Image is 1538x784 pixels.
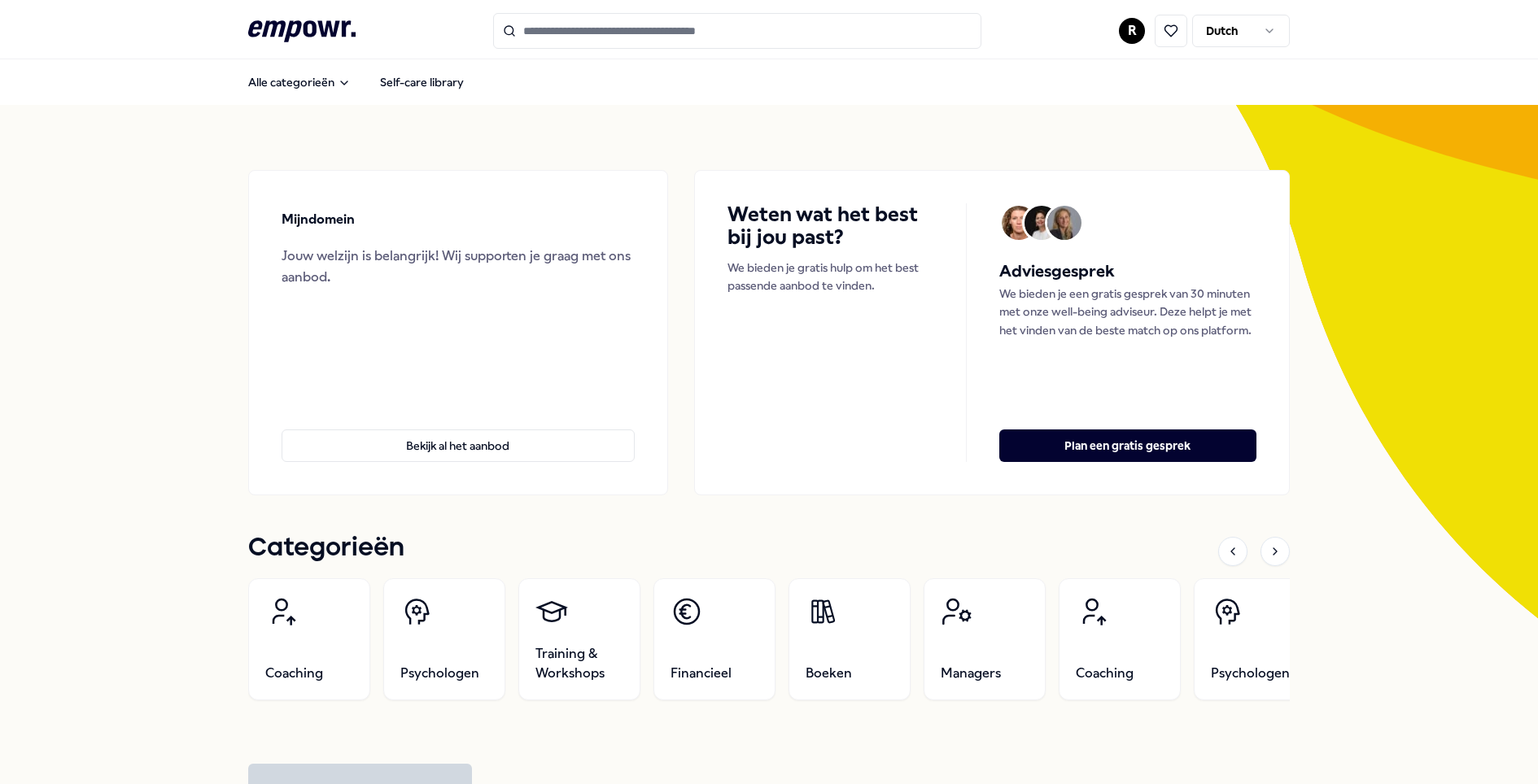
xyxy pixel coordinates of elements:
[518,578,640,700] a: Training & Workshops
[1076,664,1134,683] span: Coaching
[806,664,852,683] span: Boeken
[1047,206,1081,240] img: Avatar
[265,664,323,683] span: Coaching
[1002,206,1036,240] img: Avatar
[235,66,364,98] button: Alle categorieën
[367,66,477,98] a: Self-care library
[1211,664,1290,683] span: Psychologen
[282,403,635,462] a: Bekijk al het aanbod
[1059,578,1181,700] a: Coaching
[789,578,911,700] a: Boeken
[400,664,479,683] span: Psychologen
[383,578,505,700] a: Psychologen
[235,66,477,98] nav: Main
[248,528,404,568] h1: Categorieën
[999,429,1256,462] button: Plan een gratis gesprek
[248,578,370,700] a: Coaching
[1025,206,1059,240] img: Avatar
[493,13,981,49] input: Search for products, categories or subcategories
[727,203,933,249] h4: Weten wat het best bij jou past?
[941,664,1001,683] span: Managers
[999,259,1256,285] h5: Adviesgesprek
[1194,578,1316,700] a: Psychologen
[924,578,1046,700] a: Managers
[671,664,732,683] span: Financieel
[535,644,623,683] span: Training & Workshops
[1119,18,1145,44] button: R
[282,209,355,230] p: Mijndomein
[727,259,933,295] p: We bieden je gratis hulp om het best passende aanbod te vinden.
[282,429,635,462] button: Bekijk al het aanbod
[653,578,776,700] a: Financieel
[282,246,635,287] div: Jouw welzijn is belangrijk! Wij supporten je graag met ons aanbod.
[999,285,1256,339] p: We bieden je een gratis gesprek van 30 minuten met onze well-being adviseur. Deze helpt je met he...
